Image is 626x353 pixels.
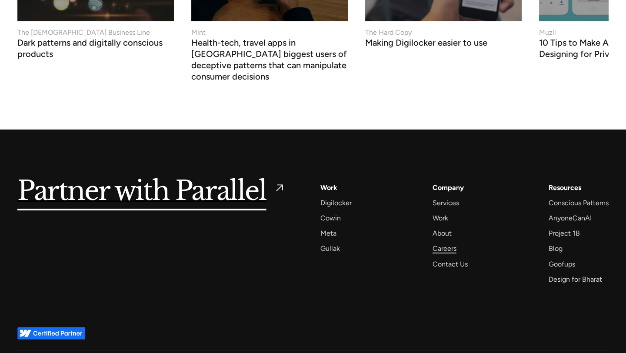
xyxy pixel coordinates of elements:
a: Careers [433,243,456,254]
a: Conscious Patterns [549,197,609,209]
a: Project 1B [549,227,580,239]
a: Contact Us [433,258,468,270]
a: AnyoneCanAI [549,212,592,224]
a: Blog [549,243,563,254]
h3: Health-tech, travel apps in [GEOGRAPHIC_DATA] biggest users of deceptive patterns that can manipu... [191,40,348,82]
a: Company [433,182,464,193]
a: Gullak [320,243,340,254]
a: Digilocker [320,197,352,209]
a: Meta [320,227,336,239]
div: Muzli [539,27,556,38]
a: Design for Bharat [549,273,602,285]
a: Partner with Parallel [17,182,286,202]
div: Resources [549,182,581,193]
a: About [433,227,452,239]
a: Goofups [549,258,575,270]
h5: Partner with Parallel [17,182,266,202]
a: Services [433,197,459,209]
a: Work [320,182,337,193]
a: Cowin [320,212,341,224]
h3: Dark patterns and digitally conscious products [17,40,174,60]
div: The Hard Copy [365,27,412,38]
div: Mint [191,27,206,38]
div: The [DEMOGRAPHIC_DATA] Business Line [17,27,150,38]
h3: Making Digilocker easier to use [365,40,487,48]
a: Work [433,212,448,224]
